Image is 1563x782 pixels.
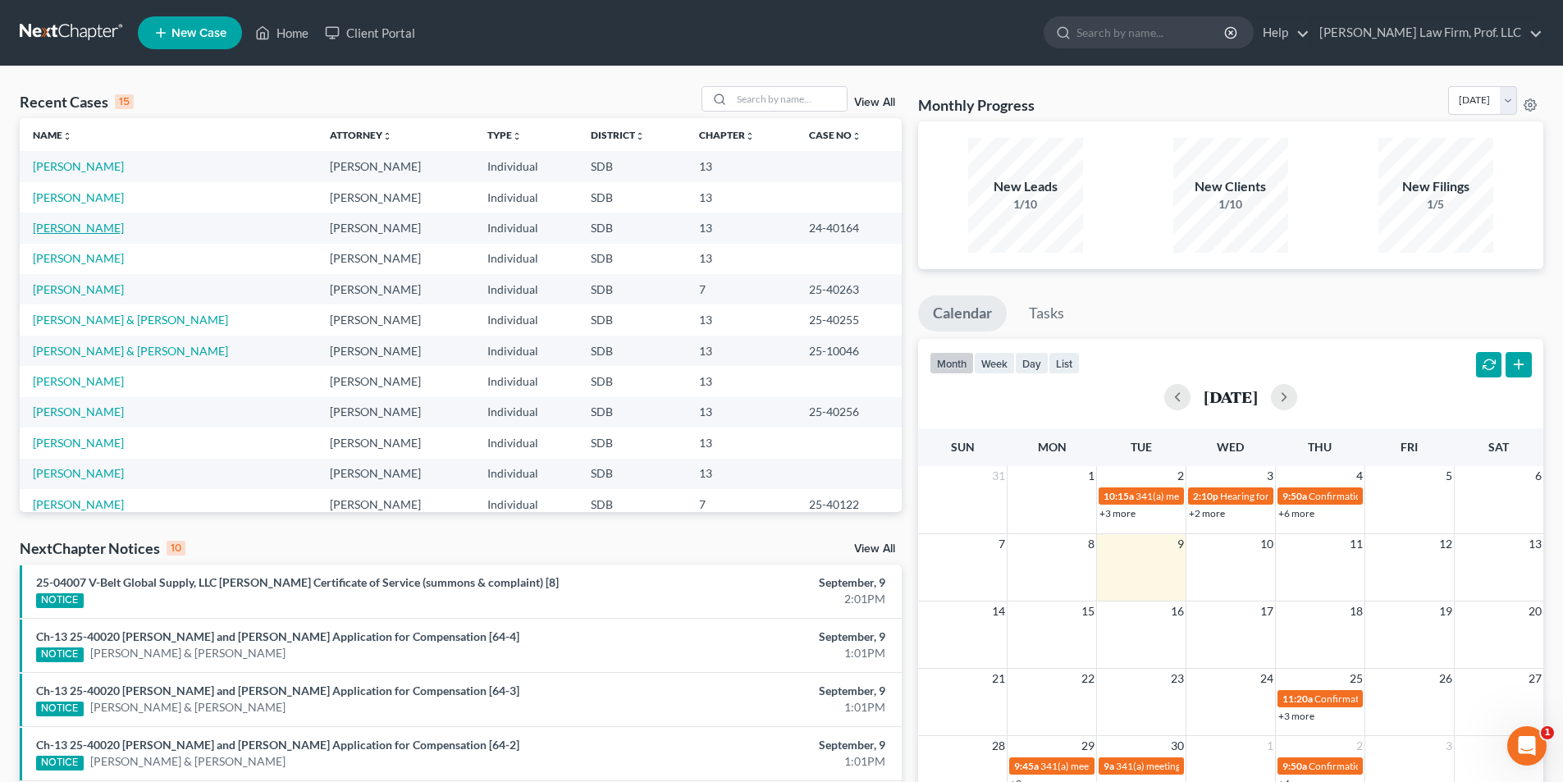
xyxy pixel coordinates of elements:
td: 13 [686,213,796,243]
span: 341(a) meeting for [PERSON_NAME] & Cameo [PERSON_NAME] [1136,490,1413,502]
button: week [974,352,1015,374]
span: 13 [1527,534,1543,554]
div: 1/5 [1378,196,1493,213]
span: 2:10p [1193,490,1218,502]
span: Tue [1131,440,1152,454]
a: [PERSON_NAME] [33,282,124,296]
div: New Leads [968,177,1083,196]
td: Individual [474,489,578,519]
span: 341(a) meeting for [PERSON_NAME] [1116,760,1274,772]
td: [PERSON_NAME] [317,182,474,213]
td: SDB [578,336,686,366]
span: 9:45a [1014,760,1039,772]
a: Tasks [1014,295,1079,332]
span: 16 [1169,601,1186,621]
a: Nameunfold_more [33,129,72,141]
span: 20 [1527,601,1543,621]
div: 10 [167,541,185,556]
a: Ch-13 25-40020 [PERSON_NAME] and [PERSON_NAME] Application for Compensation [64-2] [36,738,519,752]
div: NOTICE [36,647,84,662]
span: Thu [1308,440,1332,454]
td: [PERSON_NAME] [317,274,474,304]
span: 2 [1176,466,1186,486]
td: 25-40122 [796,489,902,519]
td: SDB [578,366,686,396]
a: Home [247,18,317,48]
td: SDB [578,182,686,213]
iframe: Intercom live chat [1507,726,1547,766]
a: Chapterunfold_more [699,129,755,141]
input: Search by name... [1076,17,1227,48]
div: NOTICE [36,593,84,608]
a: [PERSON_NAME] [33,374,124,388]
span: 4 [1355,466,1364,486]
span: 1 [1541,726,1554,739]
span: Mon [1038,440,1067,454]
button: month [930,352,974,374]
span: 5 [1444,466,1454,486]
td: Individual [474,182,578,213]
td: Individual [474,336,578,366]
td: [PERSON_NAME] [317,304,474,335]
i: unfold_more [852,131,861,141]
td: [PERSON_NAME] [317,336,474,366]
td: SDB [578,274,686,304]
span: 29 [1080,736,1096,756]
i: unfold_more [635,131,645,141]
span: 31 [990,466,1007,486]
td: [PERSON_NAME] [317,244,474,274]
span: 11 [1348,534,1364,554]
td: 7 [686,274,796,304]
td: SDB [578,459,686,489]
span: Sun [951,440,975,454]
a: Help [1255,18,1309,48]
span: 10:15a [1104,490,1134,502]
td: SDB [578,489,686,519]
span: 27 [1527,669,1543,688]
div: Recent Cases [20,92,134,112]
td: [PERSON_NAME] [317,366,474,396]
div: New Filings [1378,177,1493,196]
span: 9:50a [1282,760,1307,772]
td: [PERSON_NAME] [317,428,474,458]
td: SDB [578,213,686,243]
div: September, 9 [613,574,885,591]
span: 3 [1444,736,1454,756]
span: 9a [1104,760,1114,772]
span: 18 [1348,601,1364,621]
a: [PERSON_NAME] [33,159,124,173]
div: September, 9 [613,737,885,753]
td: Individual [474,397,578,428]
input: Search by name... [732,87,847,111]
i: unfold_more [382,131,392,141]
td: [PERSON_NAME] [317,213,474,243]
span: 8 [1086,534,1096,554]
h3: Monthly Progress [918,95,1035,115]
span: 11:20a [1282,693,1313,705]
div: 15 [115,94,134,109]
button: list [1049,352,1080,374]
td: 13 [686,459,796,489]
td: Individual [474,151,578,181]
span: Fri [1401,440,1418,454]
td: 13 [686,336,796,366]
span: 341(a) meeting for [PERSON_NAME] & [PERSON_NAME] [1040,760,1286,772]
a: Ch-13 25-40020 [PERSON_NAME] and [PERSON_NAME] Application for Compensation [64-3] [36,684,519,697]
td: 13 [686,304,796,335]
a: Ch-13 25-40020 [PERSON_NAME] and [PERSON_NAME] Application for Compensation [64-4] [36,629,519,643]
span: 9:50a [1282,490,1307,502]
span: 30 [1169,736,1186,756]
button: day [1015,352,1049,374]
span: 7 [997,534,1007,554]
td: Individual [474,428,578,458]
td: SDB [578,428,686,458]
span: 25 [1348,669,1364,688]
span: 22 [1080,669,1096,688]
td: [PERSON_NAME] [317,151,474,181]
div: NOTICE [36,756,84,771]
span: 23 [1169,669,1186,688]
div: NextChapter Notices [20,538,185,558]
td: Individual [474,459,578,489]
td: 24-40164 [796,213,902,243]
span: 1 [1265,736,1275,756]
